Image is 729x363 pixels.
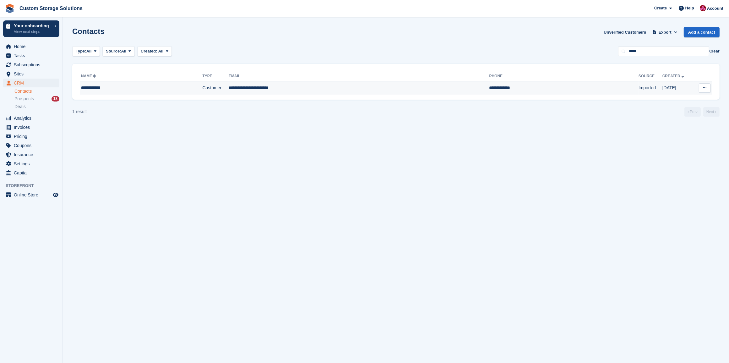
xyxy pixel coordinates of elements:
span: Settings [14,159,52,168]
span: Created: [141,49,157,53]
span: Prospects [14,96,34,102]
a: Prospects 18 [14,96,59,102]
a: menu [3,69,59,78]
a: menu [3,141,59,150]
span: Help [685,5,694,11]
a: menu [3,159,59,168]
a: menu [3,132,59,141]
button: Created: All [137,46,172,57]
button: Type: All [72,46,100,57]
span: Capital [14,168,52,177]
button: Source: All [102,46,135,57]
a: Add a contact [684,27,720,37]
span: Source: [106,48,121,54]
a: menu [3,190,59,199]
div: 18 [52,96,59,102]
td: Imported [639,81,662,95]
a: Unverified Customers [601,27,649,37]
h1: Contacts [72,27,105,36]
span: Tasks [14,51,52,60]
th: Phone [489,71,639,81]
a: menu [3,168,59,177]
span: CRM [14,79,52,87]
span: Sites [14,69,52,78]
a: Created [662,74,685,78]
a: menu [3,51,59,60]
span: Pricing [14,132,52,141]
a: Deals [14,103,59,110]
a: menu [3,42,59,51]
span: Export [659,29,672,36]
span: Type: [76,48,86,54]
span: Invoices [14,123,52,132]
a: Custom Storage Solutions [17,3,85,14]
span: Coupons [14,141,52,150]
span: Insurance [14,150,52,159]
button: Clear [709,48,720,54]
th: Email [229,71,489,81]
span: Account [707,5,723,12]
a: menu [3,60,59,69]
span: Home [14,42,52,51]
span: Subscriptions [14,60,52,69]
a: Previous [684,107,701,117]
div: 1 result [72,108,87,115]
span: Analytics [14,114,52,123]
img: stora-icon-8386f47178a22dfd0bd8f6a31ec36ba5ce8667c1dd55bd0f319d3a0aa187defe.svg [5,4,14,13]
span: All [158,49,164,53]
a: menu [3,123,59,132]
td: [DATE] [662,81,694,95]
a: menu [3,114,59,123]
span: All [121,48,127,54]
p: Your onboarding [14,24,51,28]
a: Contacts [14,88,59,94]
span: Storefront [6,183,63,189]
span: All [86,48,92,54]
a: Preview store [52,191,59,199]
button: Export [651,27,679,37]
th: Type [203,71,229,81]
a: menu [3,150,59,159]
a: Your onboarding View next steps [3,20,59,37]
span: Deals [14,104,26,110]
img: Jack Alexander [700,5,706,11]
span: Online Store [14,190,52,199]
span: Create [654,5,667,11]
nav: Page [683,107,721,117]
th: Source [639,71,662,81]
a: Name [81,74,97,78]
td: Customer [203,81,229,95]
a: Next [703,107,720,117]
p: View next steps [14,29,51,35]
a: menu [3,79,59,87]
